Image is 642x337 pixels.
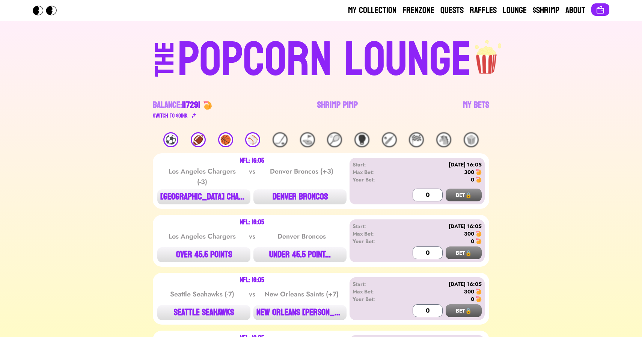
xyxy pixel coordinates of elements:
img: popcorn [472,33,502,75]
div: Max Bet: [353,230,396,237]
div: ⚽️ [163,132,178,147]
div: 300 [464,168,474,176]
button: UNDER 45.5 POINT... [253,247,347,262]
div: 🐴 [436,132,451,147]
a: My Collection [348,5,396,17]
div: 🏁 [409,132,424,147]
div: Your Bet: [353,176,396,183]
div: NFL: 16:05 [240,277,264,283]
div: 🏈 [191,132,206,147]
button: NEW ORLEANS [PERSON_NAME]... [253,305,347,320]
img: Popcorn [33,6,63,15]
a: $Shrimp [533,5,559,17]
div: [DATE] 16:05 [396,161,482,168]
div: 0 [471,237,474,245]
div: ⚾️ [245,132,260,147]
div: Start: [353,280,396,288]
div: Your Bet: [353,237,396,245]
div: ⛳️ [300,132,315,147]
div: vs [247,231,257,242]
div: NFL: 16:05 [240,158,264,164]
div: THE [151,42,178,92]
a: THEPOPCORN LOUNGEpopcorn [90,33,552,84]
div: Los Angeles Chargers (-3) [164,166,240,187]
span: 117291 [182,97,200,113]
a: Shrimp Pimp [317,99,358,120]
div: New Orleans Saints (+7) [264,289,339,299]
img: 🍤 [476,231,482,237]
div: Max Bet: [353,168,396,176]
div: Start: [353,161,396,168]
button: BET🔒 [446,246,482,259]
div: [DATE] 16:05 [396,222,482,230]
a: My Bets [463,99,489,120]
div: Start: [353,222,396,230]
div: vs [247,289,257,299]
img: 🍤 [476,169,482,175]
div: 🥊 [354,132,369,147]
div: Switch to $ OINK [153,111,188,120]
img: 🍤 [476,289,482,295]
img: Connect wallet [596,5,605,14]
div: vs [247,166,257,187]
a: Frenzone [402,5,434,17]
button: [GEOGRAPHIC_DATA] CHAR... [157,189,250,204]
div: 🏏 [382,132,397,147]
div: 🎾 [327,132,342,147]
div: Los Angeles Chargers [164,231,240,242]
a: Quests [440,5,464,17]
div: Balance: [153,99,200,111]
div: 0 [471,176,474,183]
div: 0 [471,295,474,303]
div: [DATE] 16:05 [396,280,482,288]
a: About [565,5,585,17]
button: OVER 45.5 POINTS [157,247,250,262]
img: 🍤 [476,238,482,244]
img: 🍤 [476,296,482,302]
div: Denver Broncos (+3) [264,166,339,187]
button: SEATTLE SEAHAWKS [157,305,250,320]
button: BET🔒 [446,304,482,317]
button: DENVER BRONCOS [253,189,347,204]
a: Raffles [470,5,497,17]
div: 300 [464,230,474,237]
img: 🍤 [203,101,212,110]
div: Max Bet: [353,288,396,295]
div: 🏒 [273,132,288,147]
div: 300 [464,288,474,295]
div: Denver Broncos [264,231,339,242]
div: POPCORN LOUNGE [178,36,472,84]
div: 🏀 [218,132,233,147]
img: 🍤 [476,177,482,183]
div: Seattle Seahawks (-7) [164,289,240,299]
div: 🍿 [464,132,479,147]
button: BET🔒 [446,189,482,201]
a: Lounge [503,5,527,17]
div: Your Bet: [353,295,396,303]
div: NFL: 16:05 [240,219,264,225]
